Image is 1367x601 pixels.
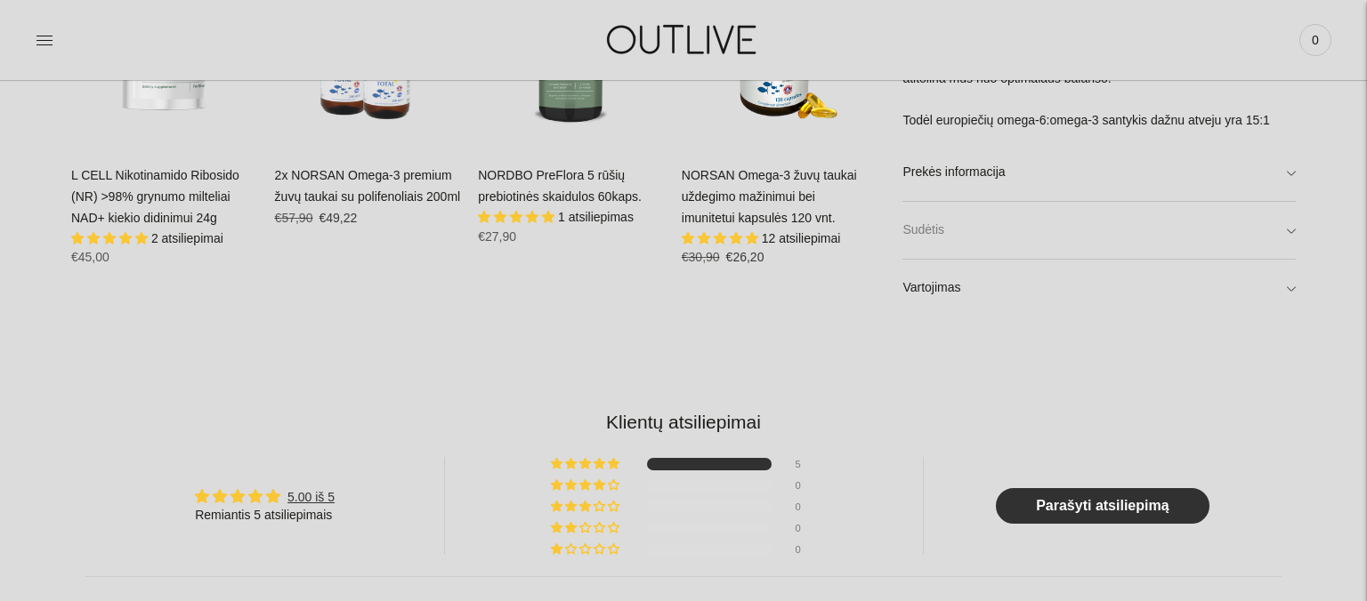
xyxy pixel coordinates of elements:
span: 1 atsiliepimas [558,210,634,224]
a: NORDBO PreFlora 5 rūšių prebiotinės skaidulos 60kaps. [478,168,642,204]
span: €26,20 [726,250,764,264]
a: 0 [1299,20,1331,60]
span: 5.00 stars [71,231,151,245]
span: 2 atsiliepimai [151,231,223,245]
h2: Klientų atsiliepimai [85,409,1282,435]
span: €75,00 [885,250,923,264]
s: €57,90 [275,211,313,225]
a: Sudėtis [902,202,1296,259]
a: NORSAN Omega-3 žuvų taukai uždegimo mažinimui bei imunitetui kapsulės 120 vnt. [682,168,857,225]
a: Prekės informacija [902,144,1296,201]
div: Average rating is 5.00 stars [195,486,335,507]
a: 5.00 iš 5 [287,490,335,504]
span: 0 [1303,28,1328,52]
div: 100% (5) reviews with 5 star rating [551,458,622,470]
a: L CELL Nikotinamido Ribosido (NR) >98% grynumo milteliai NAD+ kiekio didinimui 24g [71,168,239,225]
span: 4.92 stars [682,231,762,245]
span: 12 atsiliepimai [762,231,841,245]
a: Vartojimas [902,260,1296,317]
a: 2x NORSAN Omega-3 premium žuvų taukai su polifenoliais 200ml [275,168,461,204]
a: Parašyti atsiliepimą [996,488,1209,524]
a: ZINZINO Essent+ Premium Omega-3 žuvų taukai su polifenoliais 60 kapsulių [885,168,1037,225]
span: €27,90 [478,229,516,244]
span: €49,22 [319,211,357,225]
span: 5.00 stars [885,231,965,245]
div: Remiantis 5 atsiliepimais [195,507,335,525]
s: €30,90 [682,250,720,264]
span: €45,00 [71,250,109,264]
div: 5 [796,458,817,470]
span: 5.00 stars [478,210,558,224]
img: OUTLIVE [572,9,795,70]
